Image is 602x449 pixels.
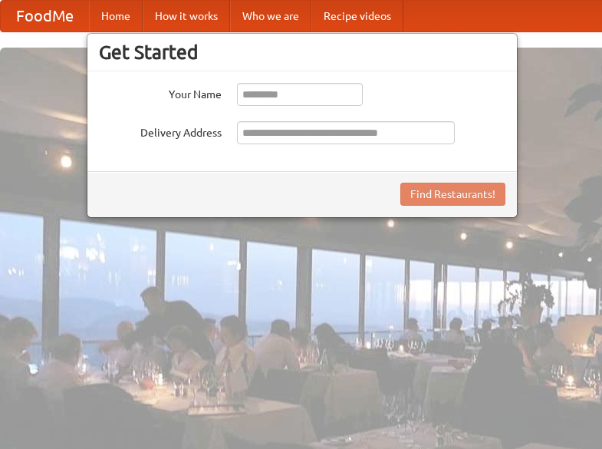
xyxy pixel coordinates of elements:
[1,1,89,31] a: FoodMe
[230,1,311,31] a: Who we are
[99,121,222,140] label: Delivery Address
[311,1,403,31] a: Recipe videos
[143,1,230,31] a: How it works
[99,83,222,102] label: Your Name
[99,41,505,64] h3: Get Started
[400,183,505,206] button: Find Restaurants!
[89,1,143,31] a: Home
